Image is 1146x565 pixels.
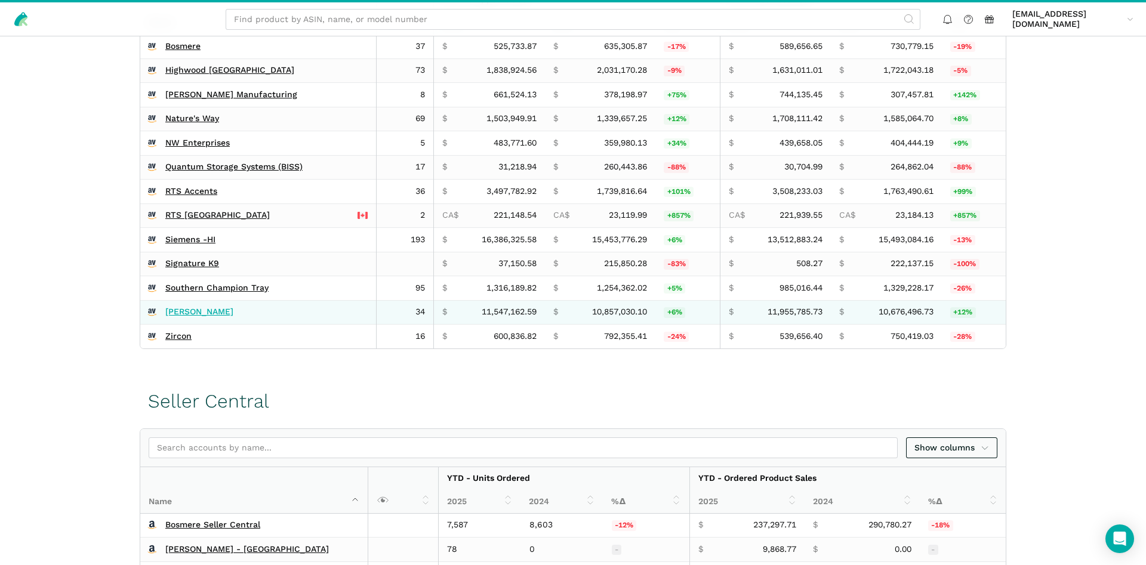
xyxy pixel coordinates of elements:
[698,520,703,530] span: $
[377,35,434,58] td: 37
[950,66,971,76] span: -5%
[1105,524,1134,553] div: Open Intercom Messenger
[377,300,434,325] td: 34
[664,283,685,294] span: +5%
[664,90,689,101] span: +75%
[805,490,920,513] th: 2024: activate to sort column ascending
[553,186,558,197] span: $
[950,90,980,101] span: +142%
[442,41,447,52] span: $
[165,41,201,52] a: Bosmere
[655,228,720,252] td: 6.03%
[813,520,818,530] span: $
[839,307,844,317] span: $
[950,307,976,318] span: +12%
[942,203,1006,228] td: 857.29%
[950,114,972,125] span: +8%
[553,138,558,149] span: $
[950,42,975,53] span: -19%
[494,331,537,342] span: 600,836.82
[377,203,434,228] td: 2
[442,258,447,269] span: $
[780,283,822,294] span: 985,016.44
[439,514,521,538] td: 7,587
[655,300,720,325] td: 6.36%
[729,210,745,221] span: CA$
[165,258,219,269] a: Signature K9
[883,283,934,294] span: 1,329,228.17
[942,58,1006,83] td: -5.29%
[442,234,447,245] span: $
[655,180,720,204] td: 101.04%
[592,307,647,317] span: 10,857,030.10
[442,138,447,149] span: $
[891,138,934,149] span: 404,444.19
[377,58,434,83] td: 73
[486,113,537,124] span: 1,503,949.91
[604,41,647,52] span: 635,305.87
[140,467,368,514] th: Name : activate to sort column descending
[920,514,1006,538] td: -18.39%
[521,538,603,562] td: 0
[603,490,689,513] th: %Δ: activate to sort column ascending
[891,41,934,52] span: 730,779.15
[729,65,734,76] span: $
[604,331,647,342] span: 792,355.41
[226,9,920,30] input: Find product by ASIN, name, or model number
[442,89,447,100] span: $
[772,65,822,76] span: 1,631,011.01
[839,89,844,100] span: $
[664,235,685,246] span: +6%
[883,113,934,124] span: 1,585,064.70
[603,538,690,562] td: -
[839,210,855,221] span: CA$
[149,437,898,458] input: Search accounts by name...
[753,520,796,530] span: 237,297.71
[439,538,521,562] td: 78
[664,332,689,342] span: -24%
[592,234,647,245] span: 15,453,776.29
[950,138,972,149] span: +9%
[442,307,447,317] span: $
[486,65,537,76] span: 1,838,924.56
[553,258,558,269] span: $
[729,186,734,197] span: $
[442,186,447,197] span: $
[494,210,537,221] span: 221,148.54
[839,138,844,149] span: $
[165,283,269,294] a: Southern Champion Tray
[891,162,934,172] span: 264,862.04
[920,490,1006,513] th: %Δ: activate to sort column ascending
[796,258,822,269] span: 508.27
[950,259,979,270] span: -100%
[520,490,603,513] th: 2024: activate to sort column ascending
[729,41,734,52] span: $
[729,307,734,317] span: $
[655,58,720,83] td: -9.46%
[597,283,647,294] span: 1,254,362.02
[664,187,694,197] span: +101%
[813,544,818,555] span: $
[883,65,934,76] span: 1,722,043.18
[553,162,558,172] span: $
[494,89,537,100] span: 661,524.13
[950,283,975,294] span: -26%
[609,210,647,221] span: 23,119.99
[689,490,805,513] th: 2025: activate to sort column ascending
[664,162,689,173] span: -88%
[928,520,953,531] span: -18%
[839,258,844,269] span: $
[729,234,734,245] span: $
[664,114,689,125] span: +12%
[553,307,558,317] span: $
[698,544,703,555] span: $
[597,113,647,124] span: 1,339,657.25
[498,162,537,172] span: 31,218.94
[655,35,720,58] td: -17.25%
[891,258,934,269] span: 222,137.15
[165,89,297,100] a: [PERSON_NAME] Manufacturing
[553,234,558,245] span: $
[839,41,844,52] span: $
[655,252,720,276] td: -82.79%
[165,65,294,76] a: Highwood [GEOGRAPHIC_DATA]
